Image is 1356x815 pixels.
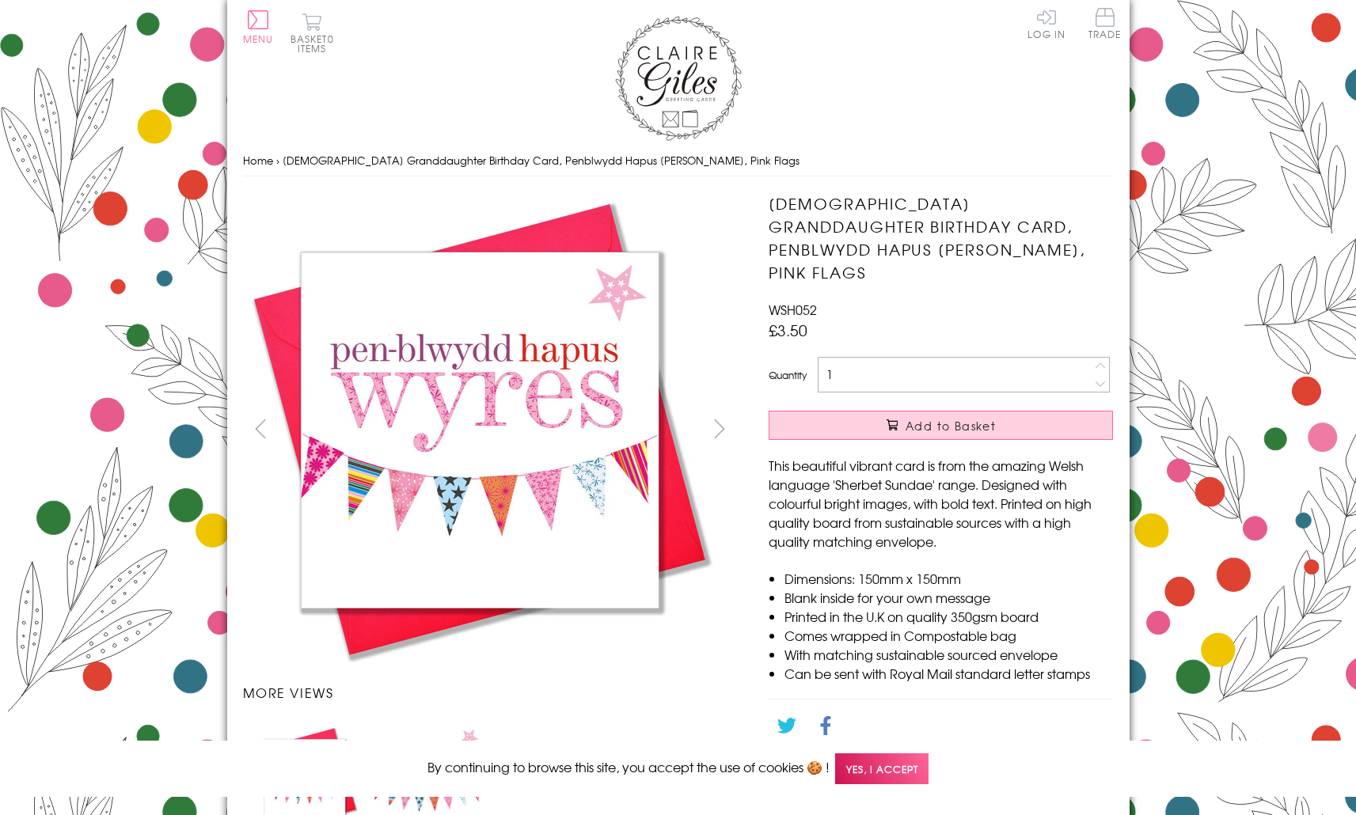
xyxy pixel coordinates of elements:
[1088,8,1122,39] span: Trade
[243,411,279,446] button: prev
[283,153,800,168] span: [DEMOGRAPHIC_DATA] Granddaughter Birthday Card, Penblwydd Hapus [PERSON_NAME], Pink Flags
[769,319,807,341] span: £3.50
[243,153,273,168] a: Home
[769,300,817,319] span: WSH052
[615,16,742,141] img: Claire Giles Greetings Cards
[784,626,1113,645] li: Comes wrapped in Compostable bag
[701,411,737,446] button: next
[784,607,1113,626] li: Printed in the U.K on quality 350gsm board
[769,192,1113,283] h1: [DEMOGRAPHIC_DATA] Granddaughter Birthday Card, Penblwydd Hapus [PERSON_NAME], Pink Flags
[1027,8,1065,39] a: Log In
[276,153,279,168] span: ›
[784,588,1113,607] li: Blank inside for your own message
[769,456,1113,551] p: This beautiful vibrant card is from the amazing Welsh language 'Sherbet Sundae' range. Designed w...
[784,645,1113,664] li: With matching sustainable sourced envelope
[1088,8,1122,42] a: Trade
[243,192,718,667] img: Welsh Granddaughter Birthday Card, Penblwydd Hapus Wyres, Pink Flags
[769,368,807,382] label: Quantity
[243,145,1114,177] nav: breadcrumbs
[291,13,334,53] button: Basket0 items
[784,664,1113,683] li: Can be sent with Royal Mail standard letter stamps
[243,10,274,44] button: Menu
[835,753,929,784] span: Yes, I accept
[243,683,738,702] h3: More views
[298,32,334,55] span: 0 items
[906,418,996,434] span: Add to Basket
[243,32,274,46] span: Menu
[784,569,1113,588] li: Dimensions: 150mm x 150mm
[769,411,1113,440] button: Add to Basket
